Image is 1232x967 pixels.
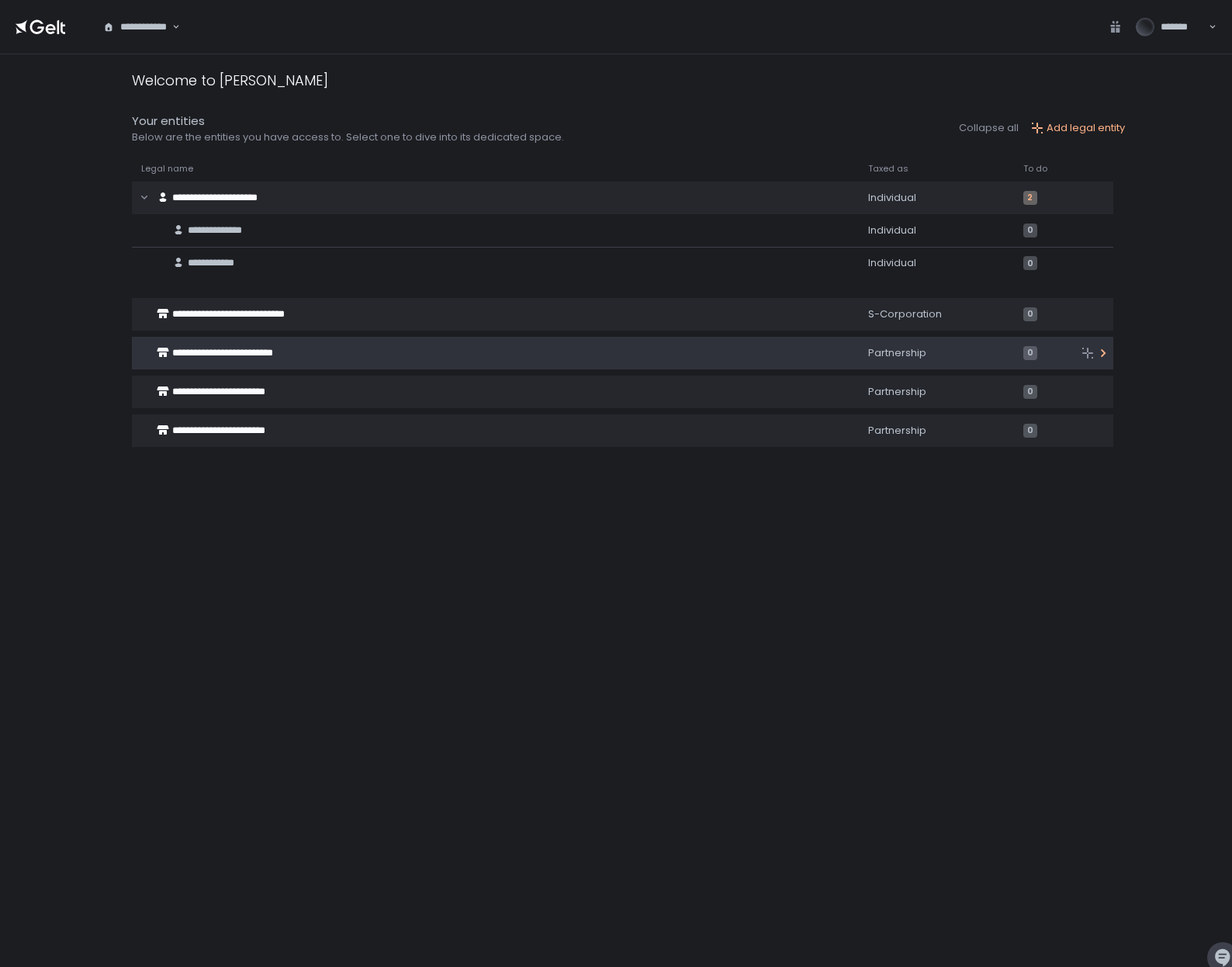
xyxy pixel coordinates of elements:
[132,70,328,91] div: Welcome to [PERSON_NAME]
[1031,121,1125,135] button: Add legal entity
[959,121,1019,135] button: Collapse all
[1023,224,1037,237] span: 0
[1023,346,1037,360] span: 0
[1023,307,1037,321] span: 0
[132,113,564,130] div: Your entities
[868,256,1005,270] div: Individual
[868,191,1005,205] div: Individual
[1023,163,1047,175] span: To do
[141,163,193,175] span: Legal name
[132,130,564,144] div: Below are the entities you have access to. Select one to dive into its dedicated space.
[868,163,908,175] span: Taxed as
[1023,256,1037,270] span: 0
[868,424,1005,438] div: Partnership
[93,11,180,43] div: Search for option
[1023,191,1037,205] span: 2
[868,224,1005,237] div: Individual
[868,346,1005,360] div: Partnership
[868,307,1005,321] div: S-Corporation
[170,19,171,35] input: Search for option
[1023,424,1037,438] span: 0
[868,385,1005,399] div: Partnership
[1023,385,1037,399] span: 0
